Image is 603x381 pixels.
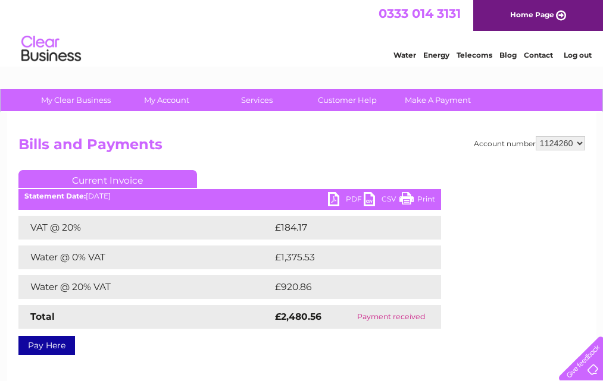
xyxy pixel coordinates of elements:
a: My Account [117,89,215,111]
div: Clear Business is a trading name of Verastar Limited (registered in [GEOGRAPHIC_DATA] No. 3667643... [21,7,583,58]
a: Current Invoice [18,170,197,188]
a: Services [208,89,306,111]
a: CSV [364,192,399,209]
img: logo.png [21,31,82,67]
div: [DATE] [18,192,441,200]
td: £1,375.53 [272,245,421,269]
strong: Total [30,311,55,322]
strong: £2,480.56 [275,311,321,322]
a: PDF [328,192,364,209]
a: Print [399,192,435,209]
a: Pay Here [18,336,75,355]
td: £184.17 [272,216,418,240]
td: £920.86 [272,275,420,299]
b: Statement Date: [24,191,86,200]
td: Payment received [342,305,440,329]
div: Account number [474,136,585,150]
a: Customer Help [298,89,396,111]
a: Make A Payment [389,89,487,111]
td: VAT @ 20% [18,216,272,240]
a: Contact [524,51,553,59]
a: Blog [499,51,517,59]
a: Energy [423,51,449,59]
td: Water @ 0% VAT [18,245,272,269]
a: My Clear Business [27,89,125,111]
a: Telecoms [457,51,492,59]
a: Log out [564,51,592,59]
a: 0333 014 3131 [379,6,461,21]
a: Water [393,51,416,59]
td: Water @ 20% VAT [18,275,272,299]
h2: Bills and Payments [18,136,585,159]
